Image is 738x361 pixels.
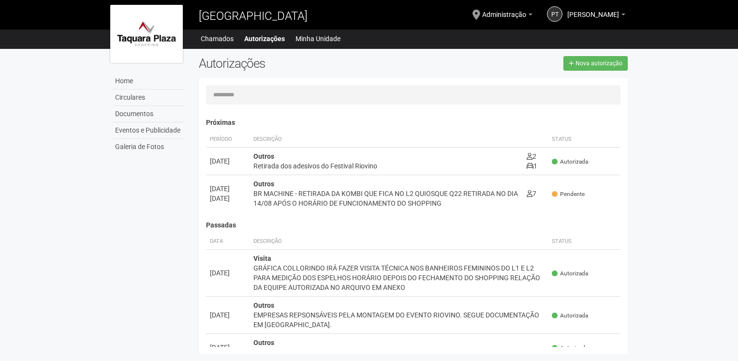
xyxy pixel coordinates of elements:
[110,5,183,63] img: logo.jpg
[206,119,620,126] h4: Próximas
[552,344,588,352] span: Autorizada
[552,190,585,198] span: Pendente
[113,122,184,139] a: Eventos e Publicidade
[253,301,274,309] strong: Outros
[253,310,544,330] div: EMPRESAS REPSONSÁVEIS PELA MONTAGEM DO EVENTO RIOVINO. SEGUE DOCUMENTAÇÃO EM [GEOGRAPHIC_DATA].
[210,268,246,278] div: [DATE]
[552,158,588,166] span: Autorizada
[548,234,620,250] th: Status
[206,132,250,148] th: Período
[253,255,271,262] strong: Visita
[253,180,274,188] strong: Outros
[253,161,519,171] div: Retirada dos adesivos do Festival Riovino
[210,184,246,194] div: [DATE]
[567,1,619,18] span: Pablo Turl Iamim
[527,190,536,197] span: 7
[210,343,246,352] div: [DATE]
[206,234,250,250] th: Data
[563,56,628,71] a: Nova autorização
[576,60,622,67] span: Nova autorização
[199,9,308,23] span: [GEOGRAPHIC_DATA]
[253,189,519,208] div: BR MACHINE - RETIRADA DA KOMBI QUE FICA NO L2 QUIOSQUE Q22 RETIRADA NO DIA 14/08 APÓS O HORÁRIO D...
[295,32,340,45] a: Minha Unidade
[253,152,274,160] strong: Outros
[199,56,406,71] h2: Autorizações
[210,194,246,203] div: [DATE]
[113,139,184,155] a: Galeria de Fotos
[113,73,184,90] a: Home
[482,12,532,20] a: Administração
[567,12,625,20] a: [PERSON_NAME]
[547,6,562,22] a: PT
[253,263,544,292] div: GRÁFICA COLLORINDO IRÁ FAZER VISITA TÉCNICA NOS BANHEIROS FEMININOS DO L1 E L2 PARA MEDIÇÃO DOS E...
[210,310,246,320] div: [DATE]
[201,32,234,45] a: Chamados
[527,152,536,160] span: 2
[244,32,285,45] a: Autorizações
[482,1,526,18] span: Administração
[210,156,246,166] div: [DATE]
[253,339,274,346] strong: Outros
[250,234,548,250] th: Descrição
[548,132,620,148] th: Status
[113,106,184,122] a: Documentos
[527,162,537,170] span: 1
[206,222,620,229] h4: Passadas
[250,132,523,148] th: Descrição
[552,312,588,320] span: Autorizada
[552,270,588,278] span: Autorizada
[113,90,184,106] a: Circulares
